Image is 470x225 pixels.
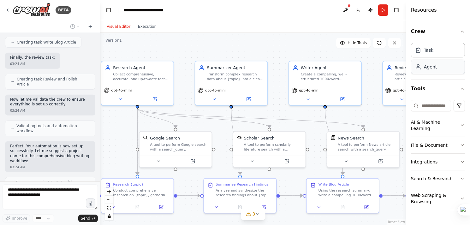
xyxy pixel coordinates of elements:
[203,178,277,213] div: Summarize Research FindingsAnalyze and synthesize the research findings about {topic} into a clea...
[411,187,465,210] button: Web Scraping & Browsing
[176,158,209,165] button: Open in side panel
[228,204,253,210] button: No output available
[138,96,171,103] button: Open in side panel
[85,23,95,30] button: Start a new chat
[10,165,90,169] div: 03:24 AM
[78,215,98,222] button: Send
[17,40,76,45] span: Creating task Write Blog Article
[151,204,171,210] button: Open in side panel
[134,108,140,175] g: Edge from 9e3a8d23-1e01-4402-9b4e-df6bd46b0042 to 7bac8813-6b4a-49ac-a33f-9b47d45caf59
[101,61,174,106] div: Research AgentCollect comprehensive, accurate, and up-to-date facts and data about {topic}, focus...
[216,182,268,187] div: Summarize Research Findings
[105,187,113,196] button: zoom in
[113,65,170,71] div: Research Agent
[270,158,303,165] button: Open in side panel
[207,72,264,81] div: Transform complex research data about {topic} into a clear, well-organized summary that identifie...
[244,135,275,141] div: Scholar Search
[12,216,27,221] span: Improve
[237,135,241,140] img: SerplyScholarSearchTool
[289,61,362,106] div: Writer AgentCreate a compelling, well-structured 1000-word professional blog article about {topic...
[113,188,170,198] div: Conduct comprehensive research on {topic}, gathering the latest information about current applica...
[134,108,178,128] g: Edge from 9e3a8d23-1e01-4402-9b4e-df6bd46b0042 to c11d932a-7f8a-4d5b-beb8-3bdb4d45b19d
[392,6,401,15] button: Hide right sidebar
[207,65,264,71] div: Summarizer Agent
[101,178,174,213] div: Research {topic}Conduct comprehensive research on {topic}, gathering the latest information about...
[395,72,451,81] div: Review and polish the blog article about {topic} to ensure it meets publication standards, checki...
[424,64,437,70] div: Agent
[411,98,465,215] div: Tools
[86,198,95,208] button: Click to speak your automation idea
[134,108,272,128] g: Edge from 9e3a8d23-1e01-4402-9b4e-df6bd46b0042 to 9994e451-4b5e-4b28-b9ba-380033a017a7
[17,77,90,87] span: Creating task Review and Polish Article
[330,204,355,210] button: No output available
[364,158,397,165] button: Open in side panel
[326,96,359,103] button: Open in side panel
[205,88,226,93] span: gpt-4o-mini
[16,123,90,133] span: Validating tools and automation workflow
[395,65,451,71] div: Reviewer Agent
[113,182,143,187] div: Research {topic}
[338,135,364,141] div: News Search
[150,142,208,152] div: A tool to perform Google search with a search_query.
[241,208,265,220] button: 3
[123,7,175,13] nav: breadcrumb
[331,135,336,140] img: SerplyNewsSearchTool
[10,62,55,66] div: 03:24 AM
[411,40,465,80] div: Crew
[244,142,302,152] div: A tool to perform scholarly literature search with a search_query.
[111,88,132,93] span: gpt-4o-mini
[81,216,90,221] span: Send
[105,212,113,220] button: toggle interactivity
[411,23,465,40] button: Crew
[411,6,437,14] h4: Resources
[134,23,160,30] button: Execution
[411,114,465,137] button: AI & Machine Learning
[177,193,200,199] g: Edge from 7bac8813-6b4a-49ac-a33f-9b47d45caf59 to c1064ea7-9b3a-4305-a9f7-4ae673935639
[306,178,379,213] div: Write Blog ArticleUsing the research summary, write a compelling 1000-word professional blog arti...
[105,187,113,220] div: React Flow controls
[105,204,113,212] button: fit view
[104,6,113,15] button: Hide left sidebar
[356,204,377,210] button: Open in side panel
[338,142,396,152] div: A tool to perform News article search with a search_query.
[68,23,83,30] button: Switch to previous chat
[113,72,170,81] div: Collect comprehensive, accurate, and up-to-date facts and data about {topic}, focusing on recent ...
[301,72,358,81] div: Create a compelling, well-structured 1000-word professional blog article about {topic} that is en...
[411,170,465,187] button: Search & Research
[411,154,465,170] button: Integrations
[216,188,272,198] div: Analyze and synthesize the research findings about {topic} into a clear, well-organized summary. ...
[16,180,90,190] span: Renaming project to AI Healthcare Blog Writer
[103,23,134,30] button: Visual Editor
[382,61,455,106] div: Reviewer AgentReview and polish the blog article about {topic} to ensure it meets publication sta...
[301,65,358,71] div: Writer Agent
[134,108,366,128] g: Edge from 9e3a8d23-1e01-4402-9b4e-df6bd46b0042 to 7e3ec2bb-4c27-4438-97ac-de9182948ce4
[254,204,274,210] button: Open in side panel
[388,220,405,224] a: React Flow attribution
[10,97,90,107] p: Now let me validate the crew to ensure everything is set up correctly:
[232,96,265,103] button: Open in side panel
[348,40,367,45] span: Hide Tools
[424,47,433,53] div: Task
[10,144,90,163] p: Perfect! Your automation is now set up successfully. Let me suggest a project name for this compr...
[411,80,465,98] button: Tools
[233,131,306,168] div: SerplyScholarSearchToolScholar SearchA tool to perform scholarly literature search with a search_...
[56,6,71,14] div: BETA
[253,211,255,217] span: 3
[125,204,150,210] button: No output available
[318,182,349,187] div: Write Blog Article
[143,135,148,140] img: SerplyWebSearchTool
[336,38,371,48] button: Hide Tools
[411,137,465,153] button: File & Document
[383,193,406,199] g: Edge from cc297599-021a-43e5-b883-d1695e308566 to 9a21f523-e454-4826-b1b0-7acbe648ae36
[10,108,90,113] div: 03:24 AM
[150,135,180,141] div: Google Search
[280,193,303,199] g: Edge from c1064ea7-9b3a-4305-a9f7-4ae673935639 to cc297599-021a-43e5-b883-d1695e308566
[327,131,400,168] div: SerplyNewsSearchToolNews SearchA tool to perform News article search with a search_query.
[318,188,375,198] div: Using the research summary, write a compelling 1000-word professional blog article about {topic}....
[393,88,413,93] span: gpt-4o-mini
[10,55,55,60] p: Finally, the review task:
[139,131,212,168] div: SerplyWebSearchToolGoogle SearchA tool to perform Google search with a search_query.
[299,88,319,93] span: gpt-4o-mini
[195,61,268,106] div: Summarizer AgentTransform complex research data about {topic} into a clear, well-organized summar...
[105,38,122,43] div: Version 1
